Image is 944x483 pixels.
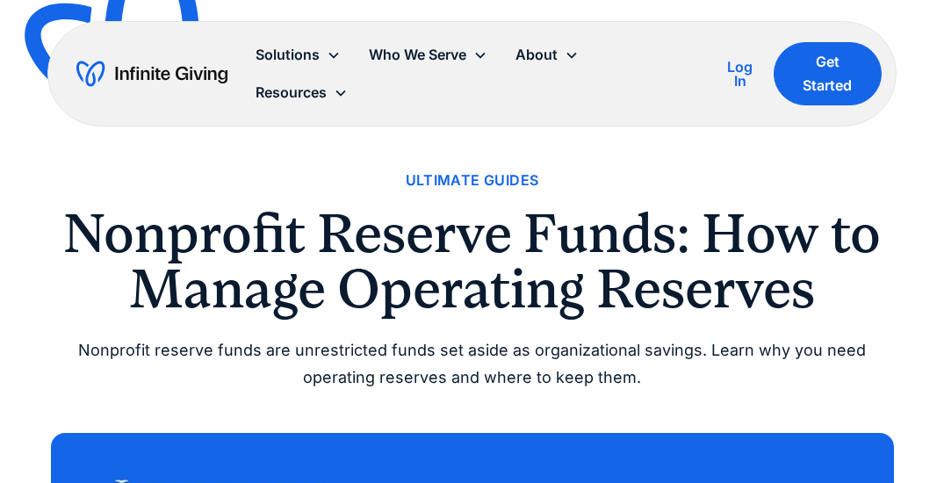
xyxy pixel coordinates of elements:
a: home [76,60,227,88]
div: Resources [256,81,327,105]
div: Solutions [241,36,355,74]
div: About [501,36,593,74]
div: About [515,43,558,67]
div: Solutions [256,43,320,67]
div: Who We Serve [369,43,466,67]
h1: Nonprofit Reserve Funds: How to Manage Operating Reserves [51,206,894,316]
a: Log In [721,56,760,91]
a: Ultimate Guides [406,169,539,192]
div: Resources [241,74,362,112]
div: Who We Serve [355,36,501,74]
a: Get Started [774,42,883,105]
div: Nonprofit reserve funds are unrestricted funds set aside as organizational savings. Learn why you... [51,337,894,391]
div: Log In [721,60,760,88]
